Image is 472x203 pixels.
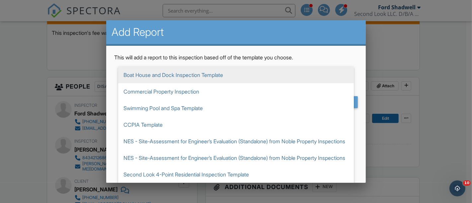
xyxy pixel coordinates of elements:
[118,150,354,166] span: NES - Site-Assessment for Engineer’s Evaluation (Standalone) from Noble Property Inspections
[118,166,354,183] span: Second Look 4-Point Residential Inspection Template
[112,26,360,39] h2: Add Report
[449,180,465,196] iframe: Intercom live chat
[114,54,358,61] p: This will add a report to this inspection based off of the template you choose.
[118,133,354,150] span: NES - Site-Assessment for Engineer’s Evaluation (Standalone) from Noble Property Inspections
[118,183,354,199] span: Second Look Residential Inspection Template
[118,116,354,133] span: CCPIA Template
[463,180,471,186] span: 10
[118,67,354,83] span: Boat House and Dock Inspection Template
[118,83,354,100] span: Commercial Property Inspection
[118,100,354,116] span: Swimming Pool and Spa Template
